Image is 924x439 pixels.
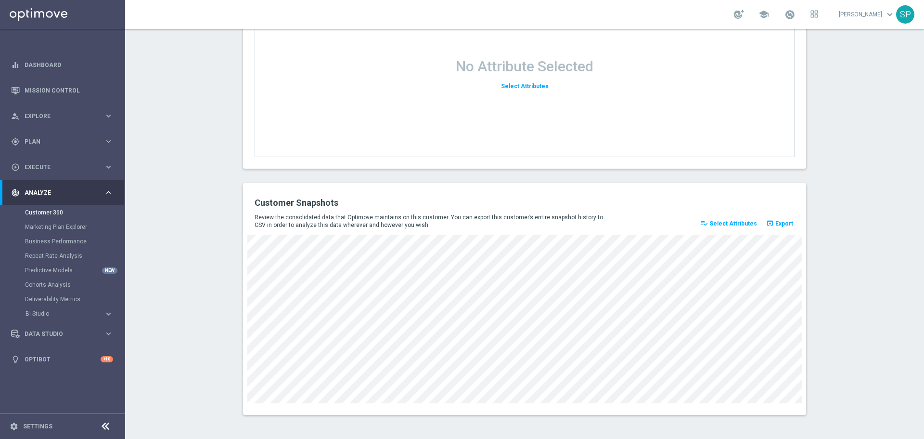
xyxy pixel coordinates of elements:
[700,219,708,227] i: playlist_add_check
[25,281,100,289] a: Cohorts Analysis
[104,137,113,146] i: keyboard_arrow_right
[25,234,124,249] div: Business Performance
[25,292,124,306] div: Deliverability Metrics
[11,330,104,338] div: Data Studio
[11,61,20,69] i: equalizer
[11,61,114,69] button: equalizer Dashboard
[25,238,100,245] a: Business Performance
[25,249,124,263] div: Repeat Rate Analysis
[25,266,100,274] a: Predictive Models
[25,263,124,278] div: Predictive Models
[11,78,113,103] div: Mission Control
[11,87,114,94] button: Mission Control
[25,113,104,119] span: Explore
[25,346,101,372] a: Optibot
[11,163,104,172] div: Execute
[501,83,549,90] span: Select Attributes
[699,217,758,230] button: playlist_add_check Select Attributes
[104,329,113,338] i: keyboard_arrow_right
[25,209,100,216] a: Customer 360
[25,310,114,318] button: BI Studio keyboard_arrow_right
[11,112,114,120] button: person_search Explore keyboard_arrow_right
[11,188,104,197] div: Analyze
[11,52,113,78] div: Dashboard
[25,220,124,234] div: Marketing Plan Explorer
[11,137,20,146] i: gps_fixed
[23,424,52,429] a: Settings
[11,356,114,363] button: lightbulb Optibot +10
[11,163,114,171] button: play_circle_outline Execute keyboard_arrow_right
[775,220,793,227] span: Export
[26,311,104,317] div: BI Studio
[25,205,124,220] div: Customer 360
[25,295,100,303] a: Deliverability Metrics
[11,188,20,197] i: track_changes
[11,189,114,197] button: track_changes Analyze keyboard_arrow_right
[25,139,104,145] span: Plan
[896,5,914,24] div: SP
[25,190,104,196] span: Analyze
[25,52,113,78] a: Dashboard
[104,111,113,120] i: keyboard_arrow_right
[10,422,18,431] i: settings
[11,138,114,146] button: gps_fixed Plan keyboard_arrow_right
[11,346,113,372] div: Optibot
[104,188,113,197] i: keyboard_arrow_right
[11,112,104,120] div: Explore
[500,80,550,93] button: Select Attributes
[102,267,117,274] div: NEW
[104,309,113,319] i: keyboard_arrow_right
[765,217,795,230] button: open_in_browser Export
[25,164,104,170] span: Execute
[11,330,114,338] button: Data Studio keyboard_arrow_right
[104,162,113,172] i: keyboard_arrow_right
[758,9,769,20] span: school
[11,163,20,172] i: play_circle_outline
[101,356,113,362] div: +10
[25,78,113,103] a: Mission Control
[25,278,124,292] div: Cohorts Analysis
[25,306,124,321] div: BI Studio
[255,213,610,229] p: Review the consolidated data that Optimove maintains on this customer. You can export this custom...
[255,197,517,209] h2: Customer Snapshots
[25,252,100,260] a: Repeat Rate Analysis
[25,331,104,337] span: Data Studio
[11,355,20,364] i: lightbulb
[885,9,895,20] span: keyboard_arrow_down
[25,223,100,231] a: Marketing Plan Explorer
[11,112,20,120] i: person_search
[766,219,774,227] i: open_in_browser
[709,220,757,227] span: Select Attributes
[838,7,896,22] a: [PERSON_NAME]keyboard_arrow_down
[26,311,94,317] span: BI Studio
[456,58,593,75] h1: No Attribute Selected
[11,137,104,146] div: Plan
